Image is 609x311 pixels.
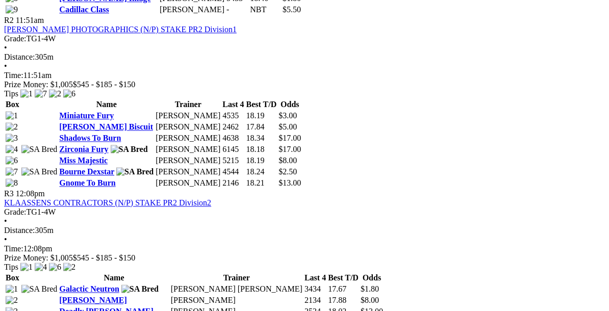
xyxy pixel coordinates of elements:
[283,5,301,14] span: $5.50
[327,295,359,305] td: 17.88
[245,178,277,188] td: 18.21
[4,53,605,62] div: 305m
[245,144,277,154] td: 18.18
[155,99,221,110] th: Trainer
[222,122,244,132] td: 2462
[4,244,23,253] span: Time:
[4,235,7,244] span: •
[6,156,18,165] img: 6
[20,89,33,98] img: 1
[4,208,605,217] div: TG1-4W
[4,226,605,235] div: 305m
[4,217,7,225] span: •
[245,111,277,121] td: 18.19
[170,284,303,294] td: [PERSON_NAME] [PERSON_NAME]
[59,284,119,293] a: Galactic Neutron
[155,167,221,177] td: [PERSON_NAME]
[278,145,301,153] span: $17.00
[155,178,221,188] td: [PERSON_NAME]
[4,208,27,216] span: Grade:
[4,71,605,80] div: 11:51am
[155,144,221,154] td: [PERSON_NAME]
[4,34,605,43] div: TG1-4W
[159,5,225,15] td: [PERSON_NAME]
[361,296,379,304] span: $8.00
[278,122,297,131] span: $5.00
[4,53,35,61] span: Distance:
[6,5,18,14] img: 9
[6,273,19,282] span: Box
[4,62,7,70] span: •
[222,167,244,177] td: 4544
[4,226,35,235] span: Distance:
[278,156,297,165] span: $8.00
[21,167,58,176] img: SA Bred
[6,122,18,132] img: 2
[327,273,359,283] th: Best T/D
[245,122,277,132] td: 17.84
[278,111,297,120] span: $3.00
[59,99,154,110] th: Name
[222,99,244,110] th: Last 4
[59,273,169,283] th: Name
[170,273,303,283] th: Trainer
[4,43,7,52] span: •
[245,167,277,177] td: 18.24
[6,145,18,154] img: 4
[59,145,108,153] a: Zirconia Fury
[73,80,136,89] span: $545 - $185 - $150
[20,263,33,272] img: 1
[16,16,44,24] span: 11:51am
[226,5,248,15] td: -
[304,273,326,283] th: Last 4
[4,16,14,24] span: R2
[59,5,109,14] a: Cadillac Class
[59,156,108,165] a: Miss Majestic
[63,89,75,98] img: 6
[6,134,18,143] img: 3
[63,263,75,272] img: 2
[4,253,605,263] div: Prize Money: $1,005
[4,80,605,89] div: Prize Money: $1,005
[245,155,277,166] td: 18.19
[49,89,61,98] img: 2
[155,122,221,132] td: [PERSON_NAME]
[245,133,277,143] td: 18.34
[35,263,47,272] img: 4
[21,284,58,294] img: SA Bred
[155,133,221,143] td: [PERSON_NAME]
[4,89,18,98] span: Tips
[4,34,27,43] span: Grade:
[278,178,301,187] span: $13.00
[4,263,18,271] span: Tips
[304,284,326,294] td: 3434
[59,111,114,120] a: Miniature Fury
[116,167,154,176] img: SA Bred
[59,134,121,142] a: Shadows To Burn
[222,133,244,143] td: 4638
[155,111,221,121] td: [PERSON_NAME]
[245,99,277,110] th: Best T/D
[361,284,379,293] span: $1.80
[6,167,18,176] img: 7
[59,178,115,187] a: Gnome To Burn
[49,263,61,272] img: 6
[21,145,58,154] img: SA Bred
[121,284,159,294] img: SA Bred
[278,99,301,110] th: Odds
[16,189,45,198] span: 12:08pm
[6,284,18,294] img: 1
[6,296,18,305] img: 2
[4,198,211,207] a: KLAASSENS CONTRACTORS (N/P) STAKE PR2 Division2
[170,295,303,305] td: [PERSON_NAME]
[6,111,18,120] img: 1
[222,155,244,166] td: 5215
[249,5,281,15] td: NBT
[278,167,297,176] span: $2.50
[35,89,47,98] img: 7
[6,178,18,188] img: 8
[155,155,221,166] td: [PERSON_NAME]
[4,25,237,34] a: [PERSON_NAME] PHOTOGRAPHICS (N/P) STAKE PR2 Division1
[59,122,153,131] a: [PERSON_NAME] Biscuit
[59,296,126,304] a: [PERSON_NAME]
